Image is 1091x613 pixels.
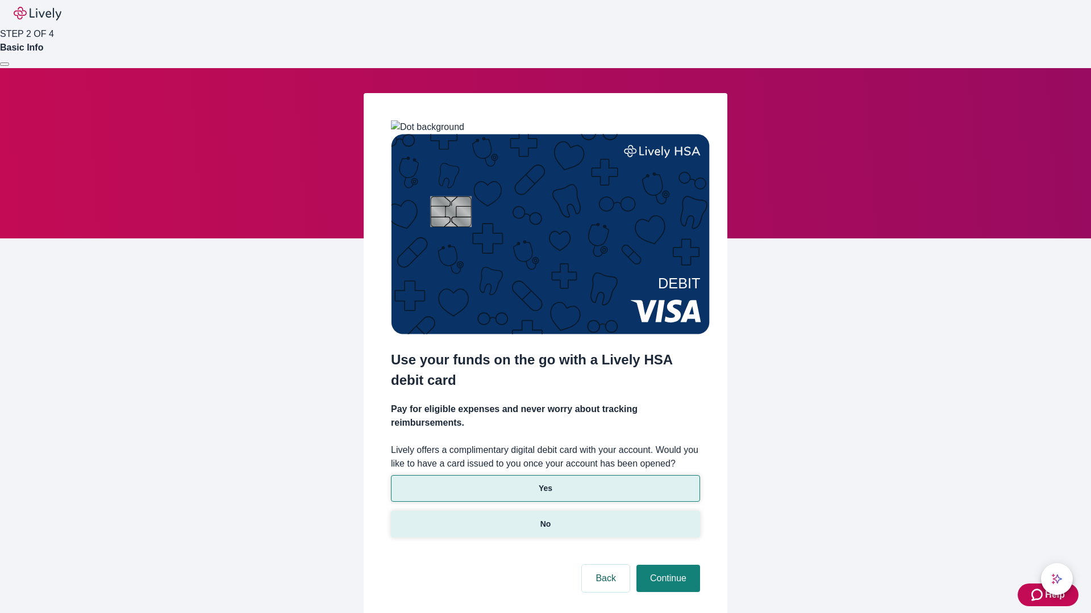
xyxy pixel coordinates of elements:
[1031,588,1045,602] svg: Zendesk support icon
[539,482,552,494] p: Yes
[1041,563,1073,595] button: chat
[1045,588,1065,602] span: Help
[391,475,700,502] button: Yes
[14,7,61,20] img: Lively
[391,120,464,134] img: Dot background
[391,402,700,430] h4: Pay for eligible expenses and never worry about tracking reimbursements.
[636,565,700,592] button: Continue
[582,565,630,592] button: Back
[1018,583,1078,606] button: Zendesk support iconHelp
[391,443,700,471] label: Lively offers a complimentary digital debit card with your account. Would you like to have a card...
[391,350,700,391] h2: Use your funds on the go with a Lively HSA debit card
[1051,573,1063,585] svg: Lively AI Assistant
[540,518,551,530] p: No
[391,511,700,538] button: No
[391,134,710,334] img: Debit card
